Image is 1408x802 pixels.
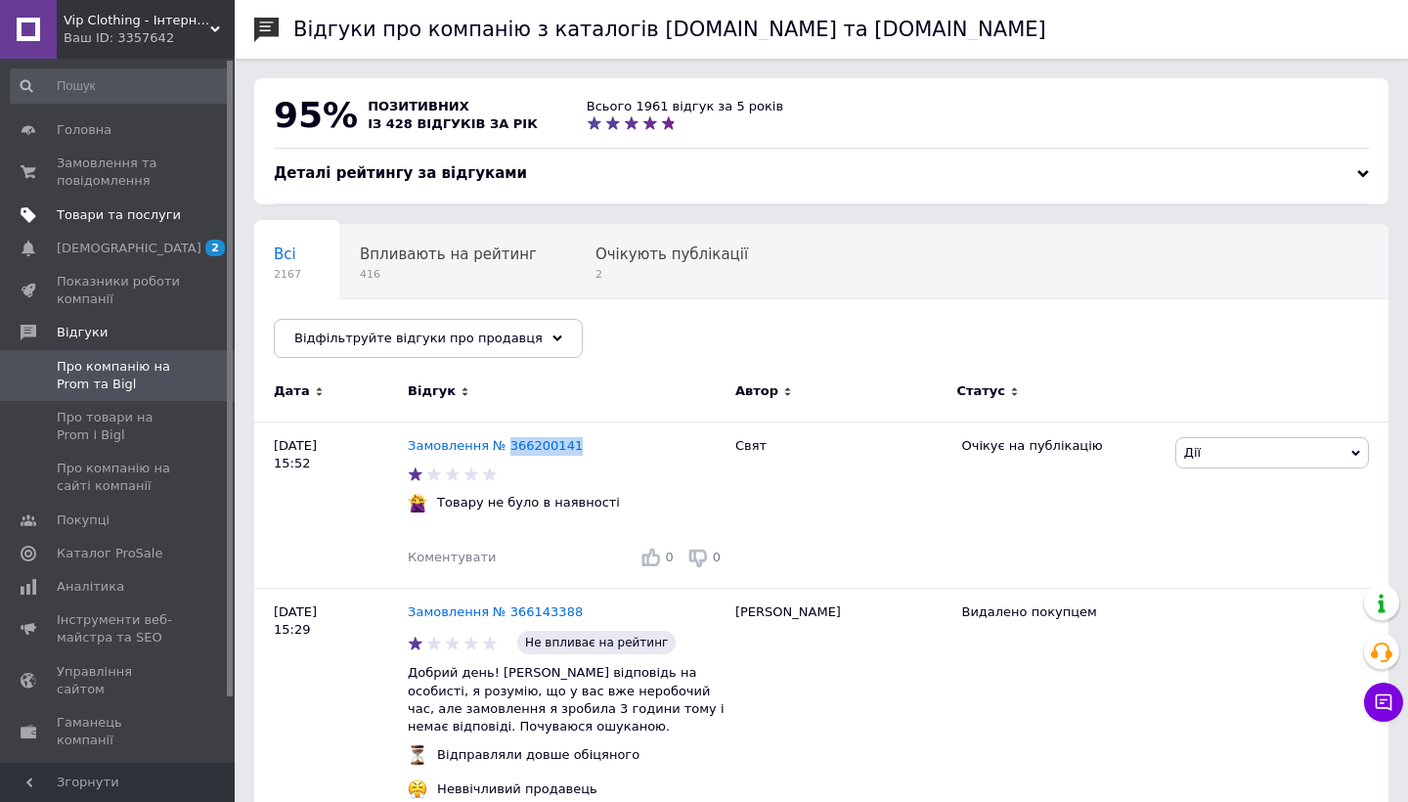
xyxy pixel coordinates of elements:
[274,164,527,182] span: Деталі рейтингу за відгуками
[57,460,181,495] span: Про компанію на сайті компанії
[254,299,511,374] div: Опубліковані без коментаря
[293,18,1046,41] h1: Відгуки про компанію з каталогів [DOMAIN_NAME] та [DOMAIN_NAME]
[57,512,110,529] span: Покупці
[254,422,408,588] div: [DATE] 15:52
[1184,445,1201,460] span: Дії
[368,116,538,131] span: із 428 відгуків за рік
[432,746,644,764] div: Відправляли довше обіцяного
[408,664,726,735] p: Добрий день! [PERSON_NAME] відповідь на особисті, я розумію, що у вас вже неробочий час, але замо...
[64,29,235,47] div: Ваш ID: 3357642
[408,549,496,566] div: Коментувати
[64,12,210,29] span: Vip Clothing - Інтернет магазин брендового одягу
[274,95,358,135] span: 95%
[408,550,496,564] span: Коментувати
[408,493,427,512] img: :woman-gesturing-no:
[57,663,181,698] span: Управління сайтом
[961,603,1160,621] div: Видалено покупцем
[57,578,124,596] span: Аналітика
[726,422,952,588] div: Свят
[360,267,537,282] span: 416
[408,438,583,453] a: Замовлення № 366200141
[517,631,676,654] span: Не впливає на рейтинг
[368,99,469,113] span: позитивних
[294,331,543,345] span: Відфільтруйте відгуки про продавця
[57,324,108,341] span: Відгуки
[205,240,225,256] span: 2
[956,382,1005,400] span: Статус
[274,382,310,400] span: Дата
[408,382,456,400] span: Відгук
[274,245,296,263] span: Всі
[587,98,783,115] div: Всього 1961 відгук за 5 років
[735,382,778,400] span: Автор
[274,267,301,282] span: 2167
[595,245,748,263] span: Очікують публікації
[274,163,1369,184] div: Деталі рейтингу за відгуками
[57,121,111,139] span: Головна
[57,545,162,562] span: Каталог ProSale
[57,714,181,749] span: Гаманець компанії
[665,550,673,564] span: 0
[408,745,427,765] img: :hourglass_flowing_sand:
[274,320,472,337] span: Опубліковані без комен...
[57,206,181,224] span: Товари та послуги
[57,358,181,393] span: Про компанію на Prom та Bigl
[432,494,625,512] div: Товару не було в наявності
[57,409,181,444] span: Про товари на Prom і Bigl
[10,68,231,104] input: Пошук
[360,245,537,263] span: Впливають на рейтинг
[57,611,181,646] span: Інструменти веб-майстра та SEO
[432,780,602,798] div: Неввічливий продавець
[408,604,583,619] a: Замовлення № 366143388
[595,267,748,282] span: 2
[1364,683,1403,722] button: Чат з покупцем
[713,550,721,564] span: 0
[961,437,1160,455] div: Очікує на публікацію
[57,240,201,257] span: [DEMOGRAPHIC_DATA]
[57,273,181,308] span: Показники роботи компанії
[57,155,181,190] span: Замовлення та повідомлення
[408,780,427,799] img: :triumph:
